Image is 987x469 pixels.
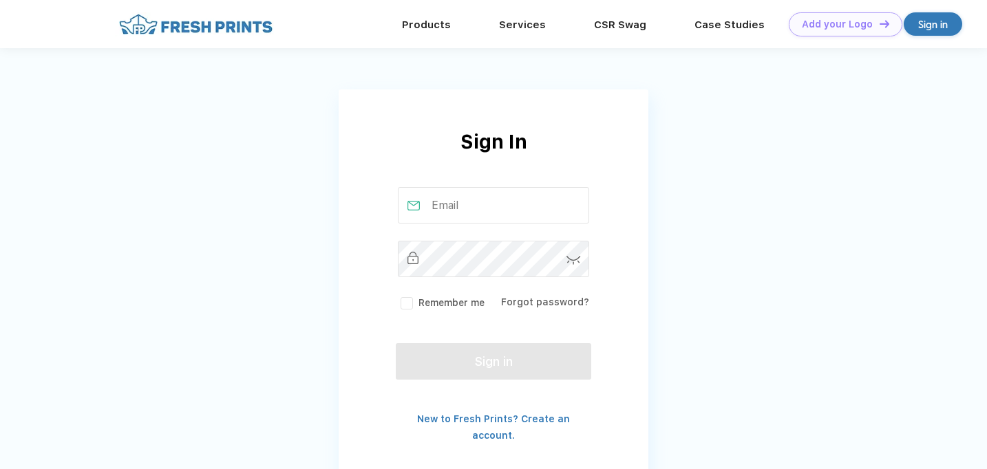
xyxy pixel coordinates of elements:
a: Sign in [904,12,962,36]
input: Email [398,187,590,223]
div: Add your Logo [802,19,873,30]
img: password_inactive.svg [407,252,418,264]
div: Sign In [339,127,648,187]
a: Forgot password? [501,296,589,307]
a: New to Fresh Prints? Create an account. [417,413,570,441]
img: email_active.svg [407,201,420,210]
img: fo%20logo%202.webp [115,12,277,36]
label: Remember me [398,296,485,310]
button: Sign in [396,343,591,380]
div: Sign in [918,17,948,32]
img: DT [880,20,889,28]
img: password-icon.svg [566,256,581,265]
a: Products [402,19,451,31]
